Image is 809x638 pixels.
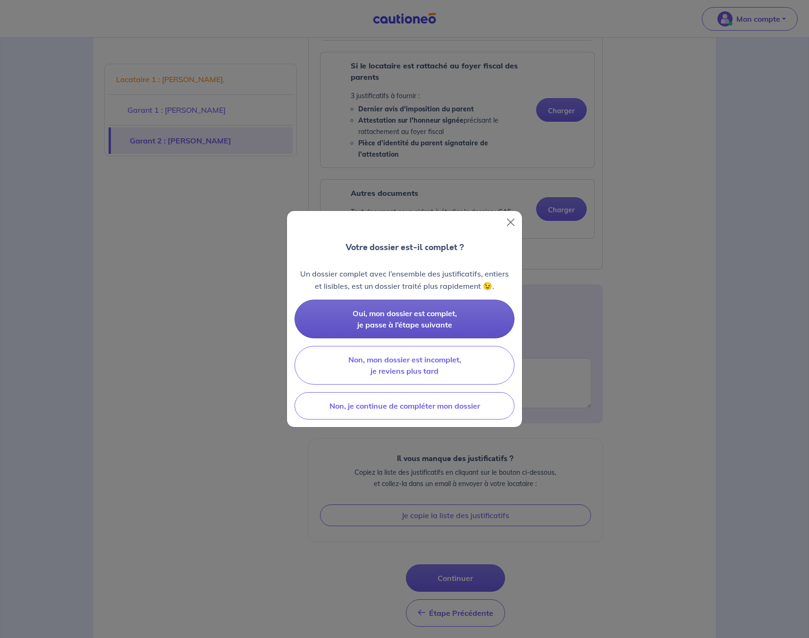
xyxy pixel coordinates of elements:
p: Votre dossier est-il complet ? [346,241,464,253]
button: Non, je continue de compléter mon dossier [295,392,514,420]
span: Oui, mon dossier est complet, je passe à l’étape suivante [353,309,457,329]
p: Un dossier complet avec l’ensemble des justificatifs, entiers et lisibles, est un dossier traité ... [295,268,514,292]
span: Non, mon dossier est incomplet, je reviens plus tard [348,355,461,376]
span: Non, je continue de compléter mon dossier [329,401,480,411]
button: Oui, mon dossier est complet, je passe à l’étape suivante [295,300,514,338]
button: Non, mon dossier est incomplet, je reviens plus tard [295,346,514,385]
button: Close [503,215,518,230]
